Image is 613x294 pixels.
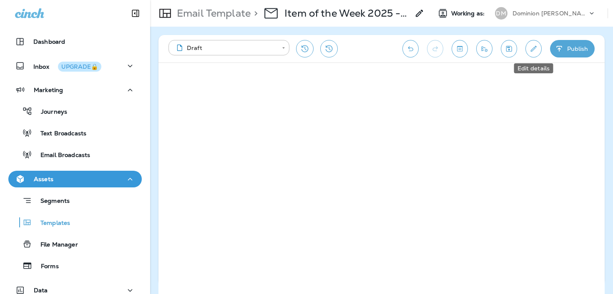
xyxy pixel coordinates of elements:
[320,40,338,57] button: View Changelog
[124,5,147,22] button: Collapse Sidebar
[296,40,314,57] button: Restore from previous version
[402,40,419,57] button: Undo
[550,40,595,57] button: Publish
[33,38,65,45] p: Dashboard
[33,62,101,70] p: Inbox
[8,171,142,187] button: Assets
[284,7,410,20] p: Item of the Week 2025 - 9/8 Copy
[32,219,70,227] p: Templates
[174,44,276,52] div: Draft
[32,130,86,138] p: Text Broadcasts
[34,87,63,93] p: Marketing
[8,82,142,98] button: Marketing
[8,102,142,120] button: Journeys
[33,263,59,271] p: Forms
[8,124,142,142] button: Text Broadcasts
[173,7,251,20] p: Email Template
[513,10,588,17] p: Dominion [PERSON_NAME]
[525,40,542,57] button: Edit details
[8,235,142,253] button: File Manager
[8,57,142,74] button: InboxUPGRADE🔒
[34,176,53,182] p: Assets
[495,7,507,20] div: DM
[33,108,67,116] p: Journeys
[514,63,553,73] div: Edit details
[8,33,142,50] button: Dashboard
[251,7,258,20] p: >
[8,146,142,163] button: Email Broadcasts
[451,10,487,17] span: Working as:
[32,197,70,206] p: Segments
[61,64,98,70] div: UPGRADE🔒
[32,241,78,249] p: File Manager
[501,40,517,57] button: Save
[476,40,492,57] button: Send test email
[34,287,48,294] p: Data
[8,192,142,209] button: Segments
[58,62,101,72] button: UPGRADE🔒
[452,40,468,57] button: Toggle preview
[8,257,142,274] button: Forms
[32,152,90,159] p: Email Broadcasts
[8,214,142,231] button: Templates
